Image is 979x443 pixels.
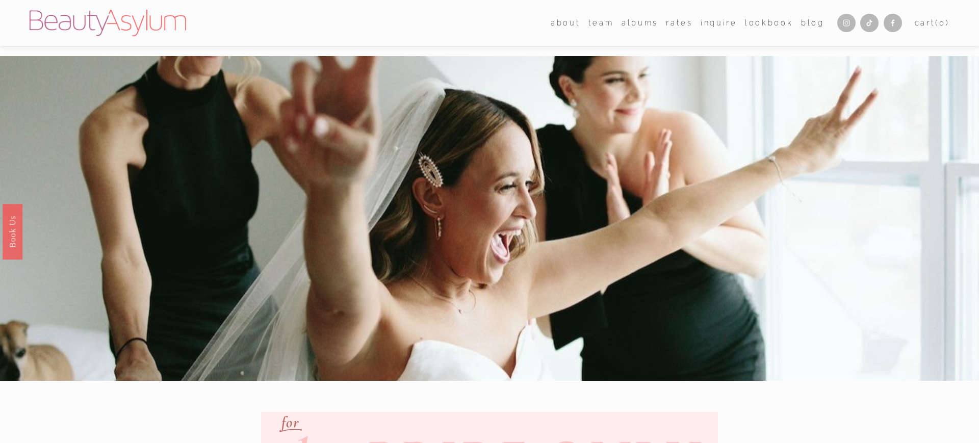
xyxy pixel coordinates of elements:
a: Blog [801,15,825,30]
span: about [551,16,580,30]
a: Lookbook [745,15,793,30]
img: Beauty Asylum | Bridal Hair &amp; Makeup Charlotte &amp; Atlanta [30,10,186,36]
a: Book Us [3,203,22,259]
a: Inquire [701,15,737,30]
a: 0 items in cart [915,16,950,30]
a: Rates [666,15,692,30]
a: TikTok [860,14,879,32]
a: folder dropdown [551,15,580,30]
a: Facebook [884,14,902,32]
a: folder dropdown [588,15,614,30]
a: Instagram [837,14,856,32]
span: 0 [939,18,946,27]
span: team [588,16,614,30]
span: ( ) [935,18,949,27]
em: for [281,413,300,432]
a: albums [622,15,658,30]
